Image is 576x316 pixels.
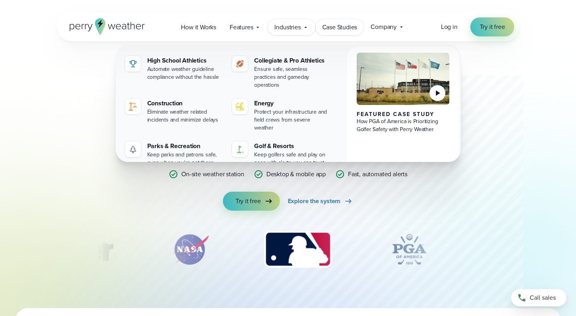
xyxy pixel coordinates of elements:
[122,95,226,127] a: Construction Eliminate weather related incidents and minimize delays
[441,22,458,31] span: Log in
[256,230,340,269] div: 3 of 12
[347,46,459,176] a: PGA of America, Frisco Campus Featured Case Study How PGA of America is Prioritizing Golfer Safet...
[229,138,333,170] a: Golf & Resorts Keep golfers safe and play on pace with alerts you can trust
[511,289,566,306] a: Call sales
[378,230,441,269] img: PGA.svg
[254,151,330,167] div: Keep golfers safe and play on pace with alerts you can trust
[122,53,226,84] a: High School Athletics Automate weather guideline compliance without the hassle
[122,138,226,170] a: Parks & Recreation Keep parks and patrons safe, even when you're not there
[147,56,223,65] div: High School Athletics
[322,23,357,32] span: Case Studies
[163,230,218,269] div: 2 of 12
[254,108,330,132] div: Protect your infrastructure and field crews from severe weather
[288,196,341,206] span: Explore the system
[174,19,223,35] a: How it Works
[147,141,223,151] div: Parks & Recreation
[254,56,330,65] div: Collegiate & Pro Athletics
[288,192,354,211] a: Explore the system
[147,65,223,81] div: Automate weather guideline compliance without the hassle
[357,111,450,118] div: Featured Case Study
[235,59,245,69] img: proathletics-icon@2x-1.svg
[441,22,458,32] a: Log in
[181,23,216,32] span: How it Works
[254,141,330,151] div: Golf & Resorts
[235,145,245,154] img: golf-iconV2.svg
[479,230,542,269] img: DPR-Construction.svg
[235,102,245,111] img: energy-icon@2x-1.svg
[128,102,138,111] img: noun-crane-7630938-1@2x.svg
[316,19,364,35] a: Case Studies
[470,17,515,36] a: Try it free
[147,151,223,167] div: Keep parks and patrons safe, even when you're not there
[236,196,261,206] span: Try it free
[12,230,124,269] div: 1 of 12
[229,53,333,92] a: Collegiate & Pro Athletics Ensure safe, seamless practices and gameday operations
[479,230,542,269] div: 5 of 12
[256,230,340,269] img: MLB.svg
[530,293,556,303] span: Call sales
[480,22,505,32] span: Try it free
[357,118,450,133] div: How PGA of America is Prioritizing Golfer Safety with Perry Weather
[97,230,480,273] div: slideshow
[357,53,450,105] img: PGA of America, Frisco Campus
[223,192,280,211] a: Try it free
[348,169,407,179] p: Fast, automated alerts
[147,99,223,108] div: Construction
[371,22,397,32] span: Company
[266,169,326,179] p: Desktop & mobile app
[181,169,244,179] p: On-site weather station
[128,145,138,154] img: parks-icon-grey.svg
[230,23,253,32] span: Features
[12,230,124,269] img: Turner-Construction_1.svg
[254,65,330,89] div: Ensure safe, seamless practices and gameday operations
[128,59,138,69] img: highschool-icon.svg
[147,108,223,124] div: Eliminate weather related incidents and minimize delays
[163,230,218,269] img: NASA.svg
[274,23,300,32] span: Industries
[378,230,441,269] div: 4 of 12
[254,99,330,108] div: Energy
[229,95,333,135] a: Energy Protect your infrastructure and field crews from severe weather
